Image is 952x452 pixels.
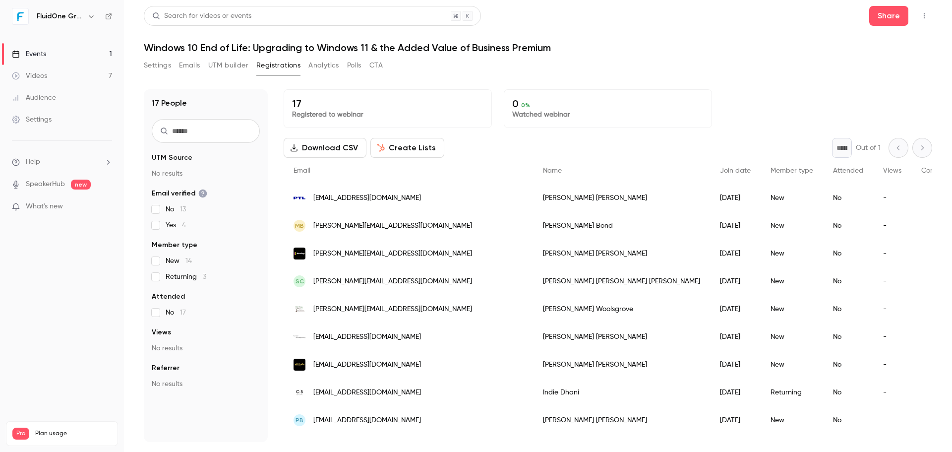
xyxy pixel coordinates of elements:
div: [DATE] [710,351,761,379]
div: [DATE] [710,240,761,267]
span: Yes [166,220,186,230]
div: [DATE] [710,184,761,212]
button: Polls [347,58,361,73]
p: No results [152,169,260,179]
span: Name [543,167,562,174]
div: - [873,351,911,379]
div: Events [12,49,46,59]
span: new [71,180,91,190]
span: SC [296,277,304,286]
span: [PERSON_NAME][EMAIL_ADDRESS][DOMAIN_NAME] [313,221,472,231]
span: [EMAIL_ADDRESS][DOMAIN_NAME] [313,360,421,370]
span: 13 [180,206,186,213]
img: corefive.co.uk [294,387,305,398]
div: [DATE] [710,212,761,240]
div: New [761,323,823,351]
h1: 17 People [152,97,187,109]
span: What's new [26,201,63,212]
button: Registrations [256,58,300,73]
span: Referrer [152,363,179,373]
h6: FluidOne Group [37,11,83,21]
div: No [823,212,873,240]
span: Attended [152,292,185,302]
p: Watched webinar [512,110,704,120]
img: attitudeiseverything.org.uk [294,359,305,371]
span: 14 [185,258,192,264]
div: New [761,406,823,434]
span: Help [26,157,40,167]
div: Returning [761,379,823,406]
span: Plan usage [35,430,112,438]
span: Email verified [152,189,207,198]
span: Views [152,327,171,337]
span: Member type [152,240,197,250]
span: No [166,204,186,214]
span: [PERSON_NAME][EMAIL_ADDRESS][DOMAIN_NAME] [313,276,472,287]
div: New [761,184,823,212]
div: - [873,212,911,240]
div: Indie Dhani [533,379,710,406]
div: [PERSON_NAME] [PERSON_NAME] [PERSON_NAME] [533,267,710,295]
h1: Windows 10 End of Life: Upgrading to Windows 11 & the Added Value of Business Premium [144,42,932,54]
span: Attended [833,167,863,174]
li: help-dropdown-opener [12,157,112,167]
span: [EMAIL_ADDRESS][DOMAIN_NAME] [313,332,421,342]
div: New [761,295,823,323]
button: UTM builder [208,58,248,73]
img: FluidOne Group [12,8,28,24]
span: 4 [182,222,186,229]
div: No [823,240,873,267]
div: - [873,184,911,212]
p: Registered to webinar [292,110,483,120]
div: [DATE] [710,267,761,295]
p: No results [152,379,260,389]
span: Member type [771,167,813,174]
img: turnercontemporary.org [294,331,305,343]
button: CTA [369,58,383,73]
div: - [873,379,911,406]
span: Email [294,167,310,174]
div: [DATE] [710,406,761,434]
span: 3 [203,273,206,280]
span: [EMAIL_ADDRESS][DOMAIN_NAME] [313,387,421,398]
div: Audience [12,93,56,103]
div: [PERSON_NAME] [PERSON_NAME] [533,351,710,379]
section: facet-groups [152,153,260,389]
img: developrec.net [294,248,305,259]
span: Pro [12,428,29,440]
button: Download CSV [284,138,366,158]
span: [EMAIL_ADDRESS][DOMAIN_NAME] [313,193,421,203]
div: No [823,379,873,406]
div: [PERSON_NAME] [PERSON_NAME] [533,323,710,351]
div: [DATE] [710,323,761,351]
div: New [761,351,823,379]
span: [PERSON_NAME][EMAIL_ADDRESS][DOMAIN_NAME] [313,304,472,315]
div: Search for videos or events [152,11,251,21]
div: Settings [12,115,52,125]
a: SpeakerHub [26,179,65,190]
button: Create Lists [370,138,444,158]
span: Views [883,167,901,174]
div: No [823,351,873,379]
span: 17 [180,309,186,316]
span: MB [295,221,304,230]
button: Analytics [308,58,339,73]
p: No results [152,343,260,353]
span: No [166,308,186,318]
div: Videos [12,71,47,81]
span: [EMAIL_ADDRESS][DOMAIN_NAME] [313,415,421,426]
button: Emails [179,58,200,73]
div: New [761,212,823,240]
span: UTM Source [152,153,192,163]
div: No [823,184,873,212]
div: - [873,295,911,323]
div: No [823,406,873,434]
div: [DATE] [710,379,761,406]
span: New [166,256,192,266]
div: No [823,295,873,323]
div: [PERSON_NAME] Bond [533,212,710,240]
div: - [873,267,911,295]
div: [PERSON_NAME] [PERSON_NAME] [533,406,710,434]
div: New [761,267,823,295]
div: No [823,267,873,295]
